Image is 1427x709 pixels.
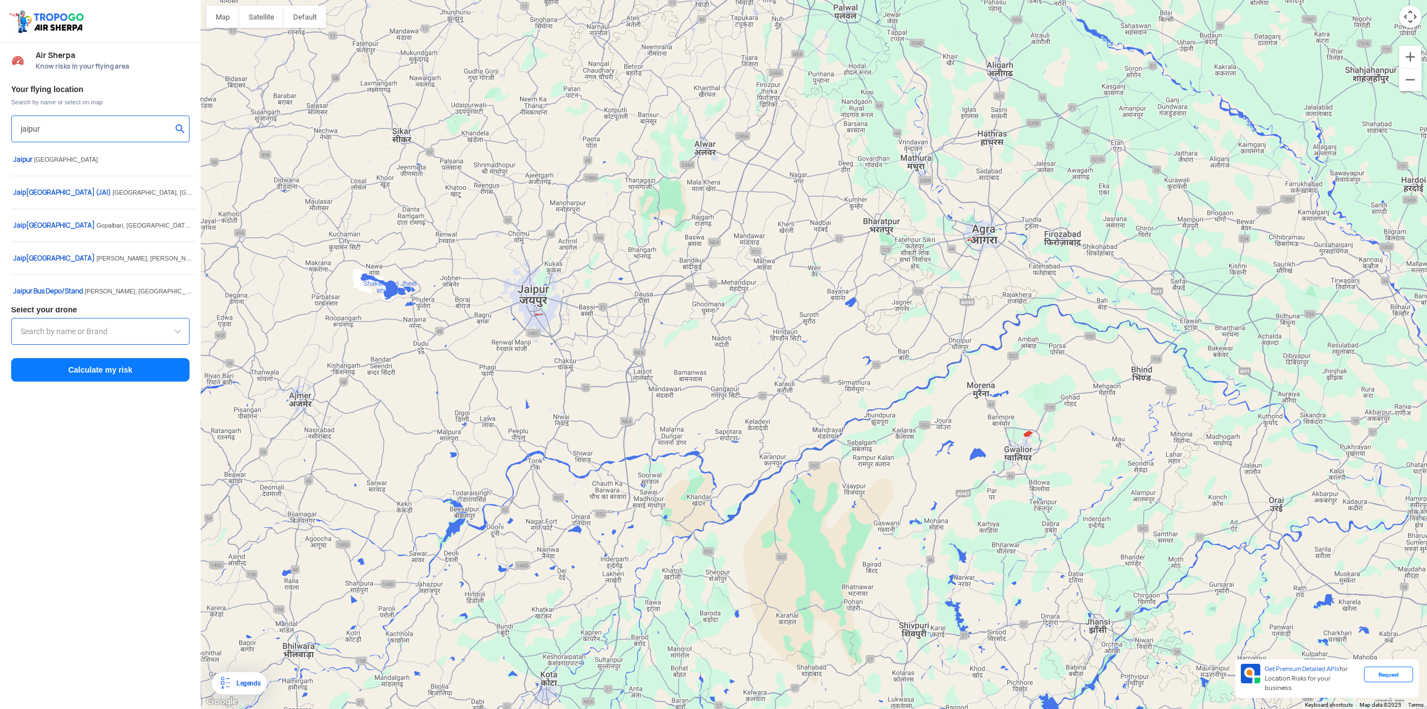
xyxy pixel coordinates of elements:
[13,254,26,263] span: Jaip
[1260,664,1364,693] div: for Location Risks for your business.
[1360,702,1401,708] span: Map data ©2025
[13,188,26,197] span: Jaip
[34,156,98,163] span: [GEOGRAPHIC_DATA]
[11,98,190,107] span: Search by name or select on map
[1364,667,1413,682] div: Request
[36,51,190,60] span: Air Sherpa
[219,677,232,690] img: Legends
[11,85,190,93] h3: Your flying location
[11,306,190,313] h3: Select your drone
[13,221,96,230] span: [GEOGRAPHIC_DATA]
[1241,664,1260,683] img: Premium APIs
[13,287,26,296] span: Jaip
[96,222,258,229] span: Gopalbari, [GEOGRAPHIC_DATA], [GEOGRAPHIC_DATA]
[13,155,26,164] span: Jaip
[96,255,418,262] span: [PERSON_NAME], [PERSON_NAME] Vihar, [GEOGRAPHIC_DATA], [GEOGRAPHIC_DATA], [GEOGRAPHIC_DATA]
[21,325,180,338] input: Search by name or Brand
[13,287,85,296] span: ur Bus Depo/Stand
[1399,6,1421,28] button: Map camera controls
[203,694,240,709] img: Google
[206,6,239,28] button: Show street map
[21,122,172,136] input: Search your flying location
[1305,701,1353,709] button: Keyboard shortcuts
[13,254,96,263] span: [GEOGRAPHIC_DATA]
[1408,702,1424,708] a: Terms
[203,694,240,709] a: Open this area in Google Maps (opens a new window)
[113,189,311,196] span: [GEOGRAPHIC_DATA], [GEOGRAPHIC_DATA], [GEOGRAPHIC_DATA]
[8,8,88,34] img: ic_tgdronemaps.svg
[13,221,26,230] span: Jaip
[11,54,25,67] img: Risk Scores
[1399,69,1421,91] button: Zoom out
[13,188,113,197] span: [GEOGRAPHIC_DATA] (JAI)
[85,288,337,295] span: [PERSON_NAME], [GEOGRAPHIC_DATA], [GEOGRAPHIC_DATA], [GEOGRAPHIC_DATA]
[239,6,284,28] button: Show satellite imagery
[36,62,190,71] span: Know risks in your flying area
[1399,46,1421,68] button: Zoom in
[1265,665,1339,673] span: Get Premium Detailed APIs
[11,358,190,382] button: Calculate my risk
[232,677,260,690] div: Legends
[13,155,34,164] span: ur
